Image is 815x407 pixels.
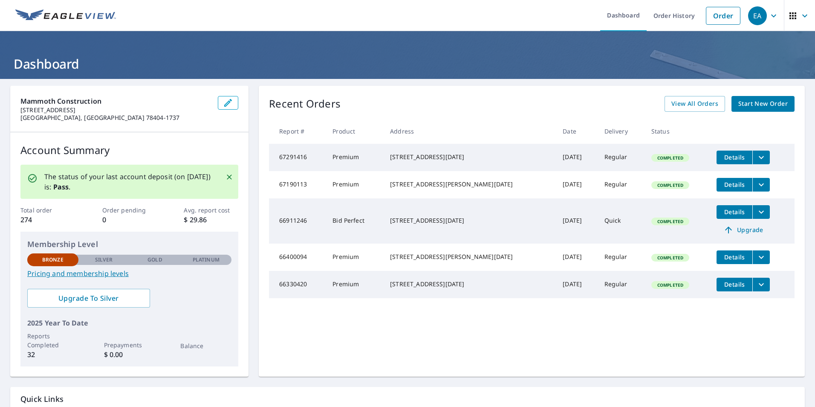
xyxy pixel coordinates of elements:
div: [STREET_ADDRESS][DATE] [390,280,549,288]
p: [STREET_ADDRESS] [20,106,211,114]
p: $ 0.00 [104,349,155,360]
div: [STREET_ADDRESS][PERSON_NAME][DATE] [390,180,549,189]
span: Details [722,180,747,189]
h1: Dashboard [10,55,805,73]
div: [STREET_ADDRESS][DATE] [390,216,549,225]
a: Upgrade [717,223,770,237]
td: [DATE] [556,271,597,298]
div: EA [748,6,767,25]
th: Product [326,119,383,144]
p: Recent Orders [269,96,341,112]
button: detailsBtn-67291416 [717,151,752,164]
div: [STREET_ADDRESS][PERSON_NAME][DATE] [390,253,549,261]
td: 66911246 [269,198,326,244]
span: Completed [652,182,688,188]
td: 66330420 [269,271,326,298]
p: Platinum [193,256,220,264]
button: filesDropdownBtn-66400094 [752,250,770,264]
div: [STREET_ADDRESS][DATE] [390,153,549,161]
td: 66400094 [269,244,326,271]
span: Details [722,253,747,261]
p: Mammoth Construction [20,96,211,106]
th: Report # [269,119,326,144]
td: Regular [598,144,644,171]
th: Address [383,119,556,144]
td: 67291416 [269,144,326,171]
span: Completed [652,218,688,224]
button: filesDropdownBtn-67190113 [752,178,770,192]
span: Completed [652,155,688,161]
p: Balance [180,341,231,350]
th: Status [644,119,710,144]
p: 32 [27,349,78,360]
p: Total order [20,206,75,215]
a: Pricing and membership levels [27,268,231,279]
td: Premium [326,144,383,171]
p: The status of your last account deposit (on [DATE]) is: . [44,172,215,192]
a: View All Orders [665,96,725,112]
th: Delivery [598,119,644,144]
p: Order pending [102,206,157,215]
span: Details [722,153,747,161]
td: Regular [598,271,644,298]
p: Membership Level [27,238,231,250]
p: Avg. report cost [184,206,238,215]
p: Reports Completed [27,331,78,349]
td: Quick [598,198,644,244]
td: [DATE] [556,144,597,171]
span: Details [722,208,747,216]
img: EV Logo [15,9,116,22]
td: Bid Perfect [326,198,383,244]
button: detailsBtn-66911246 [717,205,752,219]
p: Prepayments [104,340,155,349]
p: 0 [102,215,157,225]
td: Regular [598,171,644,198]
p: Account Summary [20,142,238,158]
td: [DATE] [556,244,597,271]
button: detailsBtn-67190113 [717,178,752,192]
p: $ 29.86 [184,215,238,225]
p: Quick Links [20,394,795,404]
p: Bronze [42,256,64,264]
td: [DATE] [556,198,597,244]
td: Premium [326,171,383,198]
p: [GEOGRAPHIC_DATA], [GEOGRAPHIC_DATA] 78404-1737 [20,114,211,122]
p: 274 [20,215,75,225]
span: Completed [652,282,688,288]
p: Gold [147,256,162,264]
button: filesDropdownBtn-67291416 [752,151,770,164]
p: Silver [95,256,113,264]
b: Pass [53,182,69,192]
span: Upgrade To Silver [34,294,143,303]
button: detailsBtn-66330420 [717,278,752,291]
span: Details [722,280,747,288]
td: Regular [598,244,644,271]
td: Premium [326,271,383,298]
span: Start New Order [738,99,788,109]
button: Close [224,172,235,183]
a: Start New Order [731,96,795,112]
th: Date [556,119,597,144]
button: filesDropdownBtn-66911246 [752,205,770,219]
a: Upgrade To Silver [27,289,150,308]
p: 2025 Year To Date [27,318,231,328]
span: View All Orders [671,99,718,109]
span: Upgrade [722,225,765,235]
button: filesDropdownBtn-66330420 [752,278,770,291]
td: 67190113 [269,171,326,198]
td: [DATE] [556,171,597,198]
button: detailsBtn-66400094 [717,250,752,264]
td: Premium [326,244,383,271]
span: Completed [652,255,688,261]
a: Order [706,7,740,25]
